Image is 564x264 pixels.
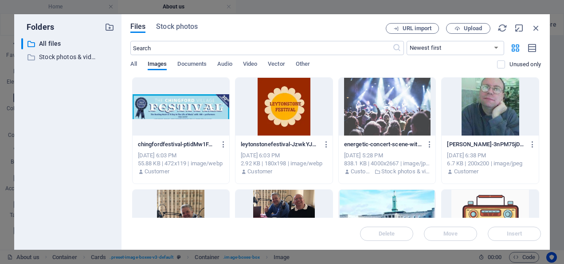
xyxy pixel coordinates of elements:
p: energetic-concert-scene-with-a-vibrant-audience-and-band-performing-under-bright-lights-EPAa7UCy9... [344,140,422,148]
p: Customer [454,168,479,176]
i: Reload [497,23,507,33]
p: chingfordfestival-ptidMw1FAE3KHLlWt9z7Iw.jpg [138,140,216,148]
span: Documents [177,59,207,71]
p: leytonstonefestival-JzwkYJscBtt5yyKCbDJ_fA.jpg [241,140,319,148]
p: All files [39,39,98,49]
div: Stock photos & videos [21,52,98,63]
span: Images [148,59,167,71]
div: 55.88 KB | 472x119 | image/webp [138,160,224,168]
span: Video [243,59,257,71]
div: [DATE] 6:38 PM [447,152,533,160]
div: [DATE] 6:03 PM [241,152,327,160]
button: URL import [386,23,439,34]
p: Stock photos & videos [39,52,98,62]
div: 838.1 KB | 4000x2667 | image/jpeg [344,160,431,168]
div: ​ [21,38,23,49]
div: 6.7 KB | 200x200 | image/jpeg [447,160,533,168]
span: All [130,59,137,71]
div: Stock photos & videos [21,52,114,63]
p: john-3nPM75jDv6AU1C5VO__EEA.jpg [447,140,525,148]
span: Vector [268,59,285,71]
input: Search [130,41,392,55]
div: [DATE] 5:28 PM [344,152,431,160]
div: By: Customer | Folder: Stock photos & videos [344,168,431,176]
span: Upload [464,26,482,31]
button: Upload [446,23,490,34]
p: Stock photos & videos [381,168,430,176]
p: Displays only files that are not in use on the website. Files added during this session can still... [509,60,541,68]
p: Customer [247,168,272,176]
i: Create new folder [105,22,114,32]
div: 2.92 KB | 180x198 | image/webp [241,160,327,168]
span: URL import [403,26,431,31]
i: Close [531,23,541,33]
p: Customer [145,168,169,176]
p: Customer [351,168,372,176]
p: Folders [21,21,54,33]
span: Files [130,21,146,32]
span: Stock photos [156,21,198,32]
i: Minimize [514,23,524,33]
span: Other [296,59,310,71]
div: [DATE] 6:03 PM [138,152,224,160]
span: Audio [217,59,232,71]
